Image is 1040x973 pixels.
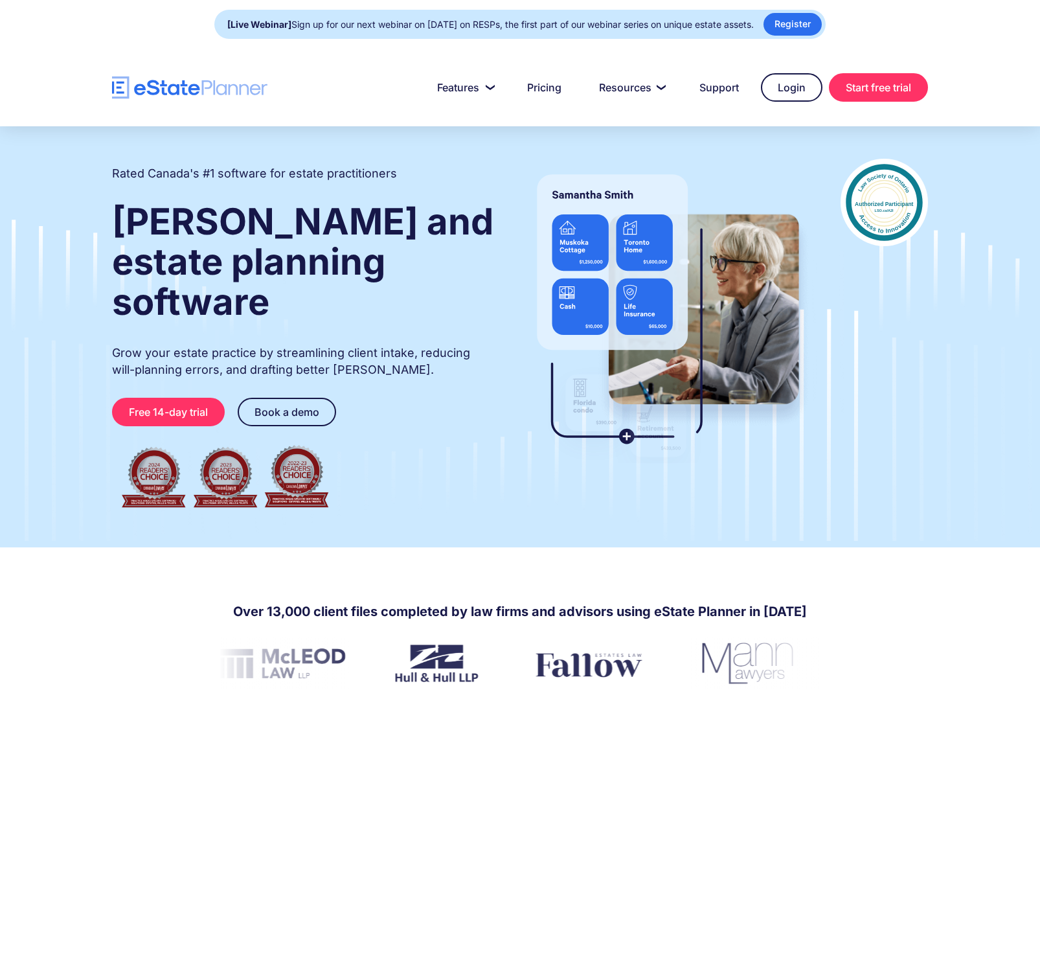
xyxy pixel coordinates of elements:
[112,76,267,99] a: home
[112,165,397,182] h2: Rated Canada's #1 software for estate practitioners
[422,74,505,100] a: Features
[829,73,928,102] a: Start free trial
[112,200,493,324] strong: [PERSON_NAME] and estate planning software
[761,73,822,102] a: Login
[227,16,754,34] div: Sign up for our next webinar on [DATE] on RESPs, the first part of our webinar series on unique e...
[763,13,822,36] a: Register
[238,398,336,426] a: Book a demo
[512,74,577,100] a: Pricing
[233,602,807,621] h4: Over 13,000 client files completed by law firms and advisors using eState Planner in [DATE]
[684,74,754,100] a: Support
[583,74,677,100] a: Resources
[227,19,291,30] strong: [Live Webinar]
[112,398,225,426] a: Free 14-day trial
[521,159,815,463] img: estate planner showing wills to their clients, using eState Planner, a leading estate planning so...
[112,345,495,378] p: Grow your estate practice by streamlining client intake, reducing will-planning errors, and draft...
